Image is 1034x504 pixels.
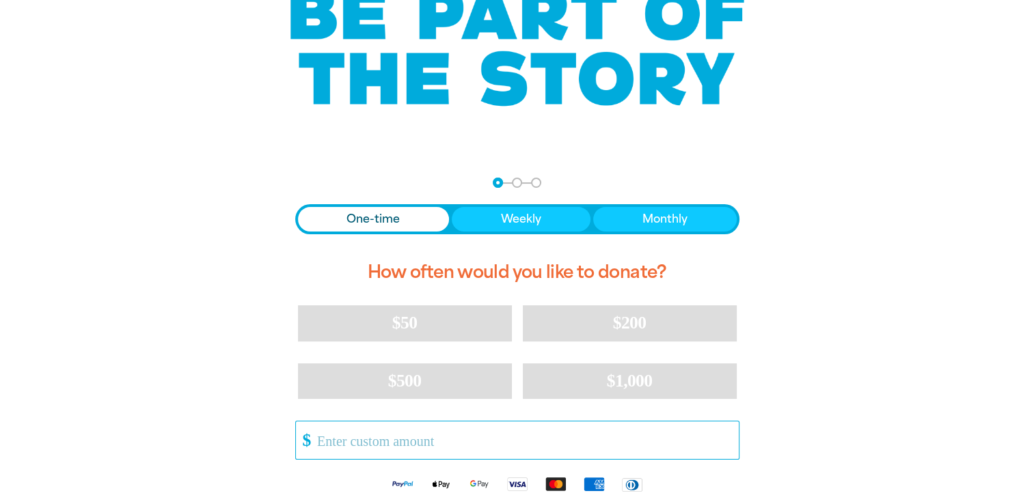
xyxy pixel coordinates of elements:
img: Diners Club logo [613,477,651,492]
img: American Express logo [575,476,613,492]
img: Mastercard logo [536,476,575,492]
span: $1,000 [607,371,653,391]
img: Apple Pay logo [422,476,460,492]
span: One-time [346,211,400,227]
button: Navigate to step 3 of 3 to enter your payment details [531,178,541,188]
div: Available payment methods [295,465,739,503]
button: Weekly [452,207,590,232]
img: Google Pay logo [460,476,498,492]
img: Paypal logo [383,476,422,492]
button: $1,000 [523,363,737,399]
button: One-time [298,207,450,232]
button: Monthly [593,207,737,232]
span: $500 [388,371,422,391]
span: $ [296,425,311,456]
span: Weekly [501,211,541,227]
button: $500 [298,363,512,399]
button: Navigate to step 2 of 3 to enter your details [512,178,522,188]
input: Enter custom amount [308,421,738,459]
h2: How often would you like to donate? [295,251,739,294]
img: Visa logo [498,476,536,492]
button: Navigate to step 1 of 3 to enter your donation amount [493,178,503,188]
span: $200 [613,313,647,333]
span: Monthly [642,211,688,227]
span: $50 [392,313,417,333]
button: $50 [298,305,512,341]
button: $200 [523,305,737,341]
div: Donation frequency [295,204,739,234]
